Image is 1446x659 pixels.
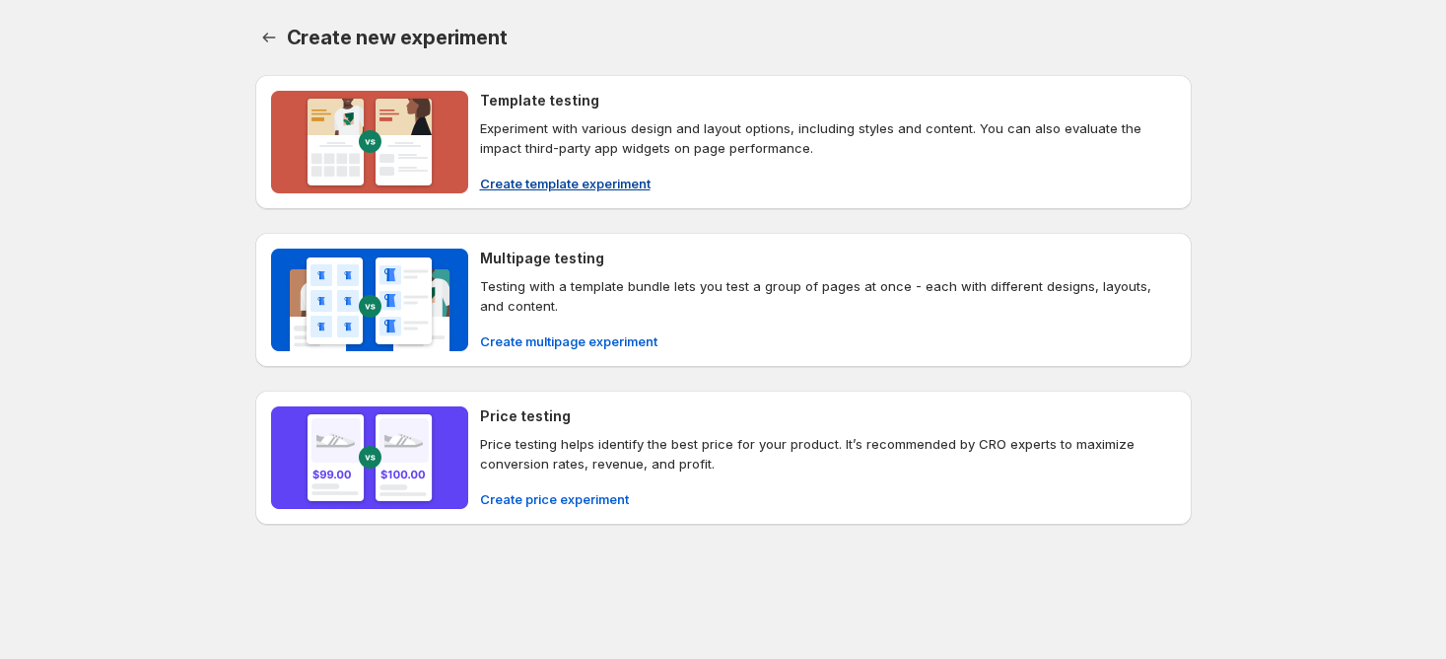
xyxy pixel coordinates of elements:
[480,406,571,426] h4: Price testing
[468,168,662,199] button: Create template experiment
[480,118,1176,158] p: Experiment with various design and layout options, including styles and content. You can also eva...
[480,91,599,110] h4: Template testing
[480,174,651,193] span: Create template experiment
[480,489,629,509] span: Create price experiment
[271,406,468,509] img: Price testing
[480,276,1176,316] p: Testing with a template bundle lets you test a group of pages at once - each with different desig...
[468,483,641,515] button: Create price experiment
[468,326,669,357] button: Create multipage experiment
[271,91,468,193] img: Template testing
[480,331,657,351] span: Create multipage experiment
[287,26,508,49] span: Create new experiment
[255,24,283,51] button: Back
[271,249,468,351] img: Multipage testing
[480,434,1176,474] p: Price testing helps identify the best price for your product. It’s recommended by CRO experts to ...
[480,249,604,268] h4: Multipage testing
